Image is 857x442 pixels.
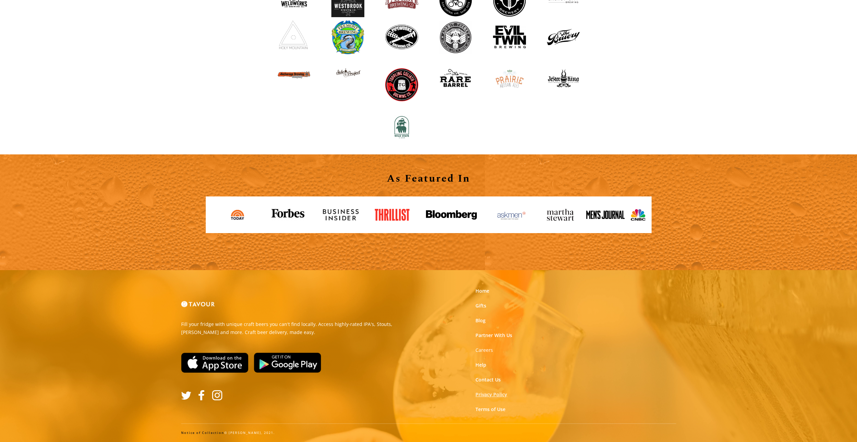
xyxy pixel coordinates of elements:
a: Contact Us [475,376,501,383]
a: Privacy Policy [475,391,507,398]
a: Partner With Us [475,332,512,339]
a: Help [475,362,486,368]
a: Gifts [475,302,486,309]
strong: Careers [475,347,493,353]
p: Fill your fridge with unique craft beers you can't find locally. Access highly-rated IPA's, Stout... [181,320,424,336]
a: Blog [475,317,486,324]
a: Notice of Collection [181,431,224,435]
a: Home [475,288,489,294]
a: Careers [475,347,493,354]
div: © [PERSON_NAME], 2021. [181,431,676,435]
strong: As Featured In [387,171,470,186]
a: Terms of Use [475,406,505,413]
